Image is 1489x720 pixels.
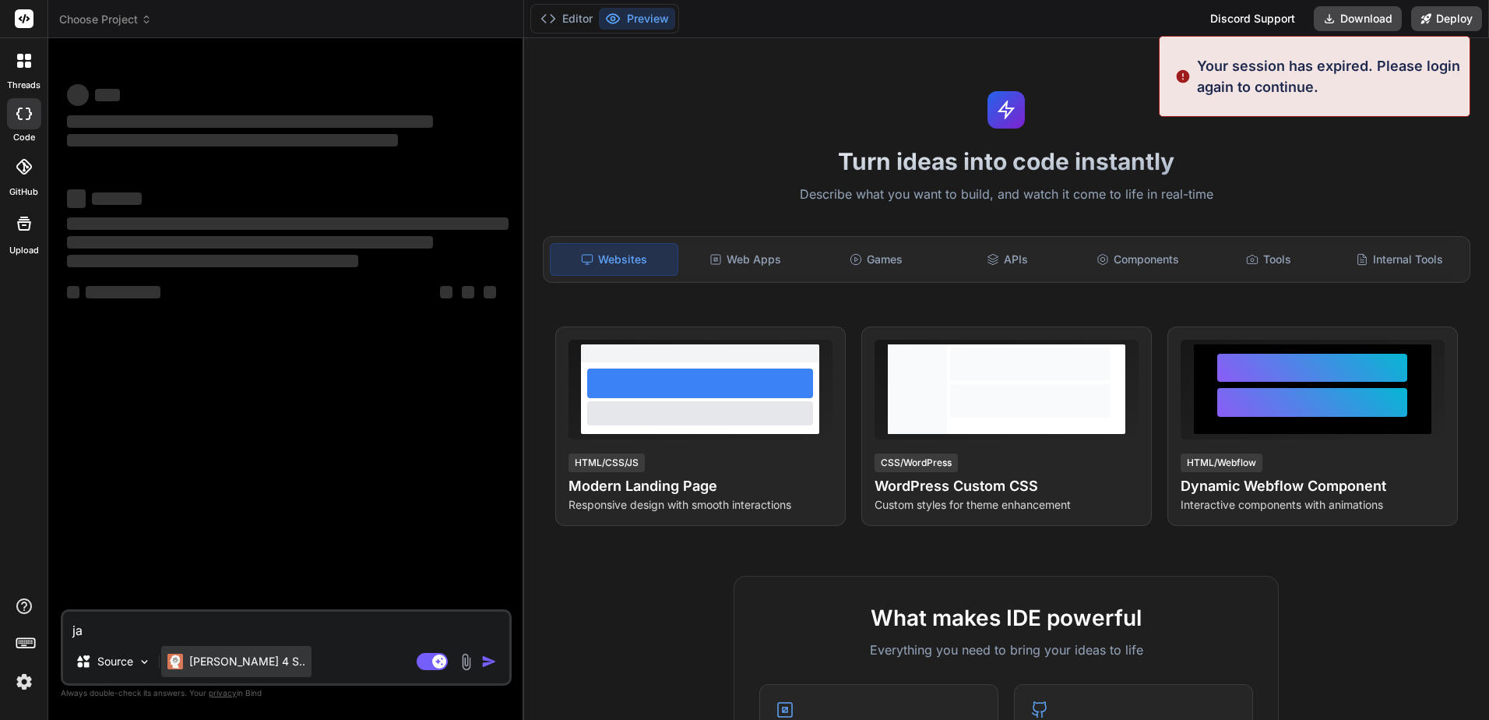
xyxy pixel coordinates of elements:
[67,217,509,230] span: ‌
[63,612,509,640] textarea: ja
[534,8,599,30] button: Editor
[59,12,152,27] span: Choose Project
[568,454,645,472] div: HTML/CSS/JS
[812,243,940,276] div: Games
[568,475,833,497] h4: Modern Landing Page
[67,84,89,106] span: ‌
[61,686,512,701] p: Always double-check its answers. Your in Bind
[550,243,679,276] div: Websites
[11,669,37,695] img: settings
[875,475,1139,497] h4: WordPress Custom CSS
[1201,6,1304,31] div: Discord Support
[1411,6,1482,31] button: Deploy
[67,286,79,298] span: ‌
[189,654,305,669] p: [PERSON_NAME] 4 S..
[462,286,474,298] span: ‌
[67,115,433,128] span: ‌
[681,243,809,276] div: Web Apps
[67,255,358,267] span: ‌
[1314,6,1402,31] button: Download
[457,653,475,671] img: attachment
[440,286,452,298] span: ‌
[67,134,398,146] span: ‌
[875,497,1139,513] p: Custom styles for theme enhancement
[67,236,433,249] span: ‌
[481,654,497,669] img: icon
[13,131,35,144] label: code
[86,286,160,298] span: ‌
[1074,243,1202,276] div: Components
[1205,243,1332,276] div: Tools
[97,654,133,669] p: Source
[9,244,39,257] label: Upload
[1197,55,1460,97] p: Your session has expired. Please login again to continue.
[1181,475,1445,497] h4: Dynamic Webflow Component
[67,189,86,208] span: ‌
[533,185,1480,205] p: Describe what you want to build, and watch it come to life in real-time
[533,147,1480,175] h1: Turn ideas into code instantly
[484,286,496,298] span: ‌
[209,688,237,697] span: privacy
[167,654,183,669] img: Claude 4 Sonnet
[759,602,1253,634] h2: What makes IDE powerful
[92,192,142,205] span: ‌
[599,8,675,30] button: Preview
[1175,55,1191,97] img: alert
[1181,454,1262,472] div: HTML/Webflow
[7,79,40,92] label: threads
[138,655,151,669] img: Pick Models
[875,454,958,472] div: CSS/WordPress
[9,185,38,199] label: GitHub
[1336,243,1463,276] div: Internal Tools
[95,89,120,101] span: ‌
[759,641,1253,659] p: Everything you need to bring your ideas to life
[943,243,1071,276] div: APIs
[568,497,833,513] p: Responsive design with smooth interactions
[1181,497,1445,513] p: Interactive components with animations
